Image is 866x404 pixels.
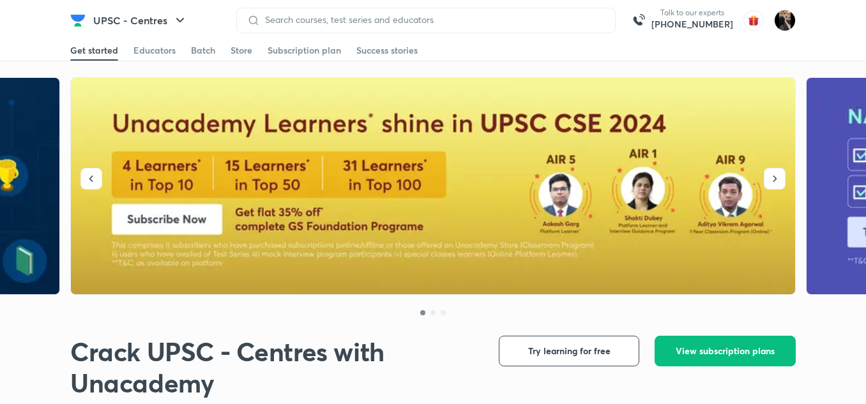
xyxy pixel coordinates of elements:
[651,8,733,18] p: Talk to our experts
[268,40,341,61] a: Subscription plan
[70,40,118,61] a: Get started
[191,40,215,61] a: Batch
[133,44,176,57] div: Educators
[86,8,195,33] button: UPSC - Centres
[260,15,605,25] input: Search courses, test series and educators
[133,40,176,61] a: Educators
[231,40,252,61] a: Store
[356,44,418,57] div: Success stories
[191,44,215,57] div: Batch
[70,44,118,57] div: Get started
[231,44,252,57] div: Store
[626,8,651,33] img: call-us
[499,336,639,366] button: Try learning for free
[651,18,733,31] a: [PHONE_NUMBER]
[655,336,796,366] button: View subscription plans
[268,44,341,57] div: Subscription plan
[70,336,478,398] h1: Crack UPSC - Centres with Unacademy
[70,13,86,28] img: Company Logo
[528,345,611,357] span: Try learning for free
[676,345,775,357] span: View subscription plans
[356,40,418,61] a: Success stories
[774,10,796,31] img: amit tripathi
[743,10,764,31] img: avatar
